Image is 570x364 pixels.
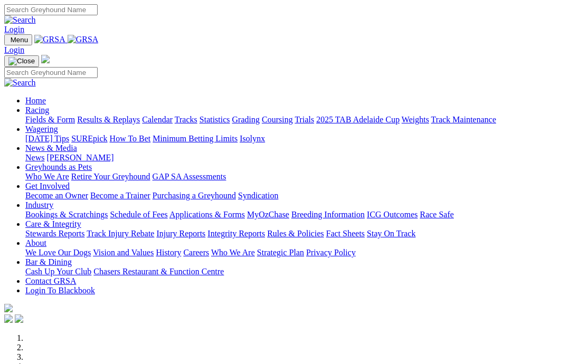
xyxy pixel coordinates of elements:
[142,115,173,124] a: Calendar
[207,229,265,238] a: Integrity Reports
[4,78,36,88] img: Search
[25,191,566,200] div: Get Involved
[294,115,314,124] a: Trials
[169,210,245,219] a: Applications & Forms
[199,115,230,124] a: Statistics
[25,267,566,276] div: Bar & Dining
[262,115,293,124] a: Coursing
[4,304,13,312] img: logo-grsa-white.png
[240,134,265,143] a: Isolynx
[257,248,304,257] a: Strategic Plan
[15,314,23,323] img: twitter.svg
[156,229,205,238] a: Injury Reports
[4,25,24,34] a: Login
[25,248,566,257] div: About
[25,210,566,219] div: Industry
[25,229,84,238] a: Stewards Reports
[367,210,417,219] a: ICG Outcomes
[25,257,72,266] a: Bar & Dining
[238,191,278,200] a: Syndication
[25,115,75,124] a: Fields & Form
[25,229,566,238] div: Care & Integrity
[110,134,151,143] a: How To Bet
[25,191,88,200] a: Become an Owner
[232,115,260,124] a: Grading
[25,276,76,285] a: Contact GRSA
[4,4,98,15] input: Search
[25,200,53,209] a: Industry
[25,286,95,295] a: Login To Blackbook
[25,134,566,143] div: Wagering
[431,115,496,124] a: Track Maintenance
[316,115,400,124] a: 2025 TAB Adelaide Cup
[93,248,154,257] a: Vision and Values
[41,55,50,63] img: logo-grsa-white.png
[71,134,107,143] a: SUREpick
[25,153,566,162] div: News & Media
[4,55,39,67] button: Toggle navigation
[34,35,65,44] img: GRSA
[25,248,91,257] a: We Love Our Dogs
[25,134,69,143] a: [DATE] Tips
[25,172,69,181] a: Who We Are
[46,153,113,162] a: [PERSON_NAME]
[25,124,58,133] a: Wagering
[25,238,46,247] a: About
[25,172,566,181] div: Greyhounds as Pets
[4,45,24,54] a: Login
[25,267,91,276] a: Cash Up Your Club
[8,57,35,65] img: Close
[4,67,98,78] input: Search
[153,134,237,143] a: Minimum Betting Limits
[326,229,365,238] a: Fact Sheets
[306,248,356,257] a: Privacy Policy
[153,191,236,200] a: Purchasing a Greyhound
[71,172,150,181] a: Retire Your Greyhound
[110,210,167,219] a: Schedule of Fees
[183,248,209,257] a: Careers
[402,115,429,124] a: Weights
[77,115,140,124] a: Results & Replays
[420,210,453,219] a: Race Safe
[25,162,92,171] a: Greyhounds as Pets
[25,143,77,152] a: News & Media
[247,210,289,219] a: MyOzChase
[25,219,81,228] a: Care & Integrity
[175,115,197,124] a: Tracks
[367,229,415,238] a: Stay On Track
[25,181,70,190] a: Get Involved
[267,229,324,238] a: Rules & Policies
[25,96,46,105] a: Home
[156,248,181,257] a: History
[211,248,255,257] a: Who We Are
[87,229,154,238] a: Track Injury Rebate
[25,106,49,114] a: Racing
[4,314,13,323] img: facebook.svg
[25,153,44,162] a: News
[4,34,32,45] button: Toggle navigation
[68,35,99,44] img: GRSA
[11,36,28,44] span: Menu
[291,210,365,219] a: Breeding Information
[90,191,150,200] a: Become a Trainer
[25,210,108,219] a: Bookings & Scratchings
[153,172,226,181] a: GAP SA Assessments
[4,15,36,25] img: Search
[93,267,224,276] a: Chasers Restaurant & Function Centre
[25,115,566,124] div: Racing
